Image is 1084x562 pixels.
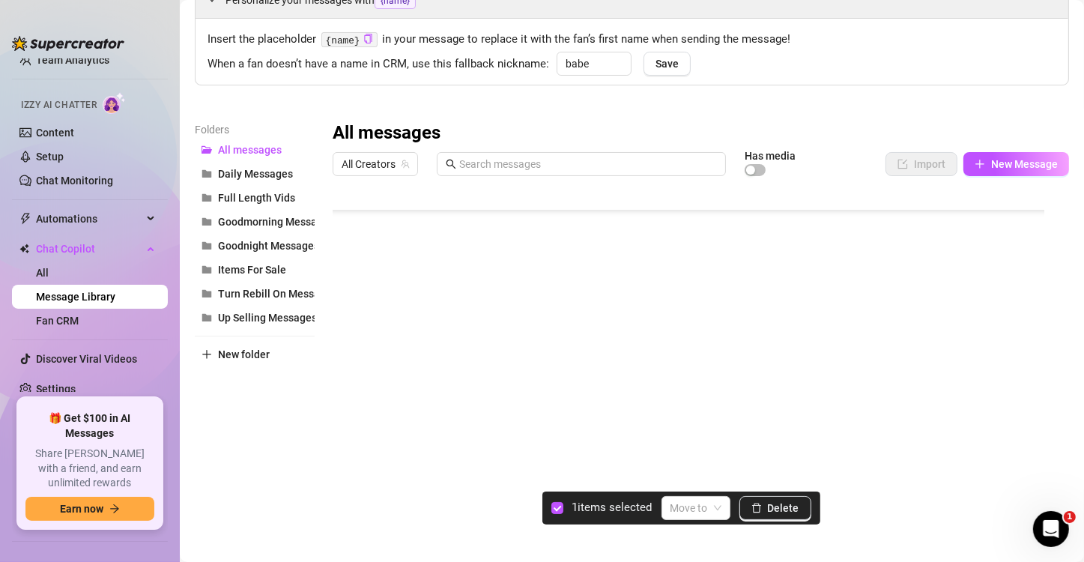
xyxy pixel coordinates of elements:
[202,145,212,155] span: folder-open
[1064,511,1076,523] span: 1
[36,315,79,327] a: Fan CRM
[36,175,113,187] a: Chat Monitoring
[739,496,811,520] button: Delete
[975,159,985,169] span: plus
[202,265,212,275] span: folder
[195,121,315,138] article: Folders
[36,383,76,395] a: Settings
[342,153,409,175] span: All Creators
[218,192,295,204] span: Full Length Vids
[195,258,315,282] button: Items For Sale
[644,52,691,76] button: Save
[60,503,103,515] span: Earn now
[768,502,799,514] span: Delete
[1033,511,1069,547] iframe: Intercom live chat
[19,213,31,225] span: thunderbolt
[36,127,74,139] a: Content
[991,158,1058,170] span: New Message
[218,240,319,252] span: Goodnight Messages
[218,312,317,324] span: Up Selling Messages
[195,138,315,162] button: All messages
[25,497,154,521] button: Earn nowarrow-right
[218,144,282,156] span: All messages
[459,156,717,172] input: Search messages
[446,159,456,169] span: search
[195,234,315,258] button: Goodnight Messages
[202,169,212,179] span: folder
[963,152,1069,176] button: New Message
[218,264,286,276] span: Items For Sale
[25,447,154,491] span: Share [PERSON_NAME] with a friend, and earn unlimited rewards
[333,121,440,145] h3: All messages
[195,186,315,210] button: Full Length Vids
[363,34,373,45] button: Click to Copy
[202,312,212,323] span: folder
[36,267,49,279] a: All
[655,58,679,70] span: Save
[19,244,29,254] img: Chat Copilot
[195,306,315,330] button: Up Selling Messages
[36,54,109,66] a: Team Analytics
[363,34,373,43] span: copy
[208,31,1056,49] span: Insert the placeholder in your message to replace it with the fan’s first name when sending the m...
[109,504,120,514] span: arrow-right
[25,411,154,441] span: 🎁 Get $100 in AI Messages
[195,342,315,366] button: New folder
[208,55,549,73] span: When a fan doesn’t have a name in CRM, use this fallback nickname:
[36,291,115,303] a: Message Library
[202,193,212,203] span: folder
[745,151,796,160] article: Has media
[103,92,126,114] img: AI Chatter
[195,210,315,234] button: Goodmorning Messages
[202,288,212,299] span: folder
[218,216,334,228] span: Goodmorning Messages
[218,288,337,300] span: Turn Rebill On Messages
[885,152,957,176] button: Import
[572,499,652,517] article: 1 items selected
[218,168,293,180] span: Daily Messages
[218,348,270,360] span: New folder
[321,32,378,48] code: {name}
[202,349,212,360] span: plus
[21,98,97,112] span: Izzy AI Chatter
[36,237,142,261] span: Chat Copilot
[36,353,137,365] a: Discover Viral Videos
[401,160,410,169] span: team
[36,151,64,163] a: Setup
[202,217,212,227] span: folder
[195,282,315,306] button: Turn Rebill On Messages
[12,36,124,51] img: logo-BBDzfeDw.svg
[36,207,142,231] span: Automations
[202,241,212,251] span: folder
[751,503,762,513] span: delete
[195,162,315,186] button: Daily Messages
